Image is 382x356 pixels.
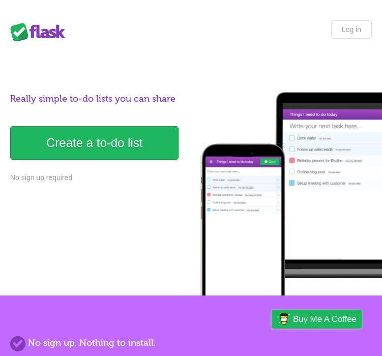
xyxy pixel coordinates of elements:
h2: No sign up. Nothing to install. [10,336,372,350]
a: Buy me a coffee [272,310,362,329]
a: Create a to-do list [10,126,179,160]
img: Buy me a coffee [277,310,290,328]
h1: Really simple to-do lists you can share [10,92,372,106]
div: Flask Lists [10,23,71,41]
p: No sign up required [10,172,372,183]
a: Log in [331,20,372,39]
span: Buy me a coffee [293,310,357,328]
